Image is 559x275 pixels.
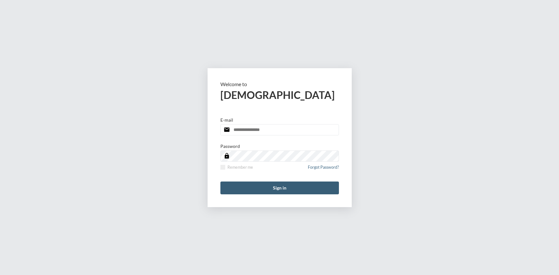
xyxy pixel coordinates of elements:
p: E-mail [220,117,233,123]
button: Sign in [220,182,339,194]
a: Forgot Password? [308,165,339,174]
h2: [DEMOGRAPHIC_DATA] [220,89,339,101]
p: Password [220,143,240,149]
label: Remember me [220,165,253,170]
p: Welcome to [220,81,339,87]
